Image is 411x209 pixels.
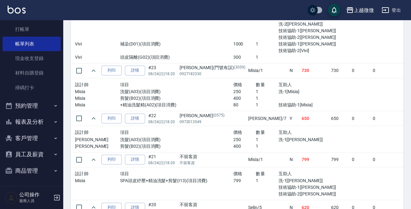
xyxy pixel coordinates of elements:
[247,152,288,167] td: Misia /1
[148,160,176,166] p: 08/24 (日) 18:20
[120,143,233,150] p: 剪髮(B02)(項目消費)
[180,112,245,119] div: [PERSON_NAME]
[288,63,300,78] td: N
[3,163,61,179] button: 商品管理
[180,153,245,160] div: 不留客資
[288,152,300,167] td: N
[120,130,129,135] span: 項目
[279,41,347,47] p: 技術協助-1[[PERSON_NAME]]
[350,63,371,78] td: 0
[233,82,242,87] span: 價格
[101,155,122,164] button: 列印
[328,4,340,16] button: save
[3,51,61,66] a: 現金收支登錄
[233,95,256,102] p: 400
[3,130,61,146] button: 客戶管理
[344,4,377,17] button: 上越微微
[75,95,120,102] p: Misia
[279,184,347,191] p: 技術協助-1[[PERSON_NAME]]
[3,81,61,95] a: 掃碼打卡
[256,136,279,143] p: 1
[234,64,245,71] p: (3059)
[279,88,347,95] p: 洗-1[Misia]
[233,143,256,150] p: 400
[75,130,89,135] span: 設計師
[120,41,233,47] p: 補染(D01)(項目消費)
[120,88,233,95] p: 洗髮(A03)(項目消費)
[233,130,242,135] span: 價格
[120,54,233,61] p: 頭皮隔離(G02)(項目消費)
[300,111,330,126] td: 650
[125,66,145,75] a: 詳情
[148,71,176,77] p: 08/24 (日) 18:20
[3,98,61,114] button: 預約管理
[75,171,89,176] span: 設計師
[256,130,265,135] span: 數量
[120,171,129,176] span: 項目
[233,136,256,143] p: 250
[371,63,409,78] td: 0
[3,66,61,80] a: 材料自購登錄
[180,160,245,166] p: 不留客資
[8,6,26,14] img: Logo
[89,155,98,164] button: expand row
[19,192,52,198] h5: 公司操作
[180,119,245,125] p: 0972013549
[279,102,347,108] p: 技術協助-1[Misia]
[75,143,120,150] p: [PERSON_NAME]
[3,37,61,51] a: 帳單列表
[256,171,265,176] span: 數量
[233,41,256,47] p: 1000
[279,171,292,176] span: 互助人
[247,111,288,126] td: [PERSON_NAME] /7
[75,54,120,61] p: Vivi
[256,177,279,184] p: 1
[256,95,279,102] p: 1
[120,95,233,102] p: 剪髮(B02)(項目消費)
[354,6,374,14] div: 上越微微
[89,114,98,123] button: expand row
[279,136,347,143] p: 洗-1[[PERSON_NAME]]
[233,88,256,95] p: 250
[180,201,245,208] div: 不留客資
[75,102,120,108] p: Misia
[75,82,89,87] span: 設計師
[329,111,350,126] td: 650
[148,119,176,125] p: 08/24 (日) 18:20
[256,88,279,95] p: 1
[379,4,403,16] button: 登出
[279,27,347,34] p: 技術協助-1[[PERSON_NAME]]
[371,152,409,167] td: 0
[233,102,256,108] p: 80
[350,152,371,167] td: 0
[279,177,347,184] p: 洗-1[[PERSON_NAME]]
[89,66,98,75] button: expand row
[147,111,178,126] td: #22
[19,198,52,204] p: 服務人員
[233,177,256,184] p: 799
[125,155,145,164] a: 詳情
[101,114,122,123] button: 列印
[247,63,288,78] td: Misia /1
[101,66,122,75] button: 列印
[3,114,61,130] button: 報表及分析
[147,63,178,78] td: #23
[120,136,233,143] p: 洗髮(A03)(項目消費)
[256,82,265,87] span: 數量
[279,47,347,54] p: 技術協助-2[Vivi]
[213,112,224,119] p: (0575)
[256,143,279,150] p: 1
[75,88,120,95] p: Misia
[5,191,18,204] img: Person
[279,130,292,135] span: 互助人
[180,64,245,71] div: [PERSON_NAME](門號有誤)
[300,63,330,78] td: 730
[300,152,330,167] td: 799
[233,171,242,176] span: 價格
[329,63,350,78] td: 730
[279,82,292,87] span: 互助人
[288,111,300,126] td: Y
[371,111,409,126] td: 0
[256,54,279,61] p: 1
[75,177,120,184] p: Misia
